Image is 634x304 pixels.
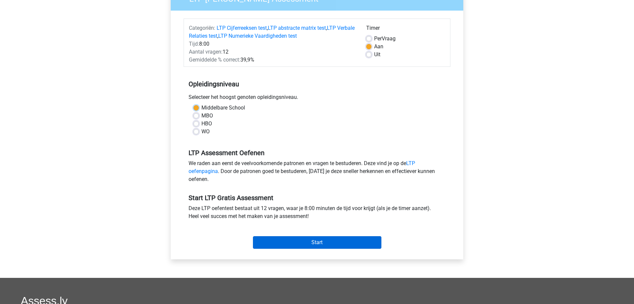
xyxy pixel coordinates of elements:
[189,41,199,47] span: Tijd:
[218,33,297,39] a: LTP Numerieke Vaardigheden test
[217,25,267,31] a: LTP Cijferreeksen test
[201,112,213,120] label: MBO
[189,49,223,55] span: Aantal vragen:
[374,51,380,59] label: Uit
[184,56,361,64] div: 39,9%
[201,128,210,136] label: WO
[189,77,445,91] h5: Opleidingsniveau
[189,25,215,31] span: Categoriën:
[189,57,240,63] span: Gemiddelde % correct:
[268,25,326,31] a: LTP abstracte matrix test
[184,48,361,56] div: 12
[189,149,445,157] h5: LTP Assessment Oefenen
[253,236,381,249] input: Start
[374,43,383,51] label: Aan
[184,204,450,223] div: Deze LTP oefentest bestaat uit 12 vragen, waar je 8:00 minuten de tijd voor krijgt (als je de tim...
[189,194,445,202] h5: Start LTP Gratis Assessment
[201,104,245,112] label: Middelbare School
[366,24,445,35] div: Timer
[184,159,450,186] div: We raden aan eerst de veelvoorkomende patronen en vragen te bestuderen. Deze vind je op de . Door...
[374,35,382,42] span: Per
[184,93,450,104] div: Selecteer het hoogst genoten opleidingsniveau.
[374,35,396,43] label: Vraag
[184,24,361,40] div: , , ,
[201,120,212,128] label: HBO
[184,40,361,48] div: 8:00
